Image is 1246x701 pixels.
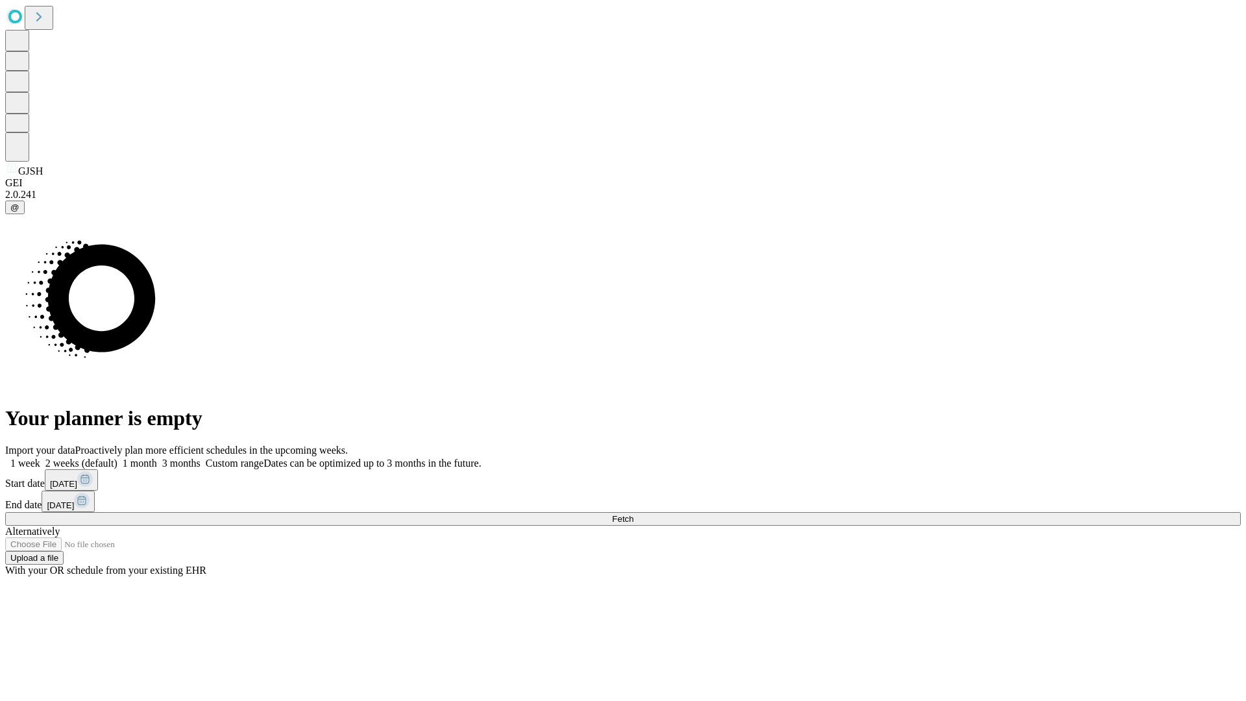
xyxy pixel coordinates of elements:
h1: Your planner is empty [5,406,1241,430]
span: GJSH [18,166,43,177]
span: 1 week [10,458,40,469]
span: [DATE] [50,479,77,489]
div: Start date [5,469,1241,491]
div: 2.0.241 [5,189,1241,201]
button: @ [5,201,25,214]
span: Alternatively [5,526,60,537]
span: Custom range [206,458,263,469]
div: GEI [5,177,1241,189]
button: Upload a file [5,551,64,565]
span: Import your data [5,445,75,456]
button: Fetch [5,512,1241,526]
div: End date [5,491,1241,512]
span: [DATE] [47,500,74,510]
span: Dates can be optimized up to 3 months in the future. [263,458,481,469]
span: 3 months [162,458,201,469]
span: 2 weeks (default) [45,458,117,469]
button: [DATE] [45,469,98,491]
button: [DATE] [42,491,95,512]
span: With your OR schedule from your existing EHR [5,565,206,576]
span: 1 month [123,458,157,469]
span: Proactively plan more efficient schedules in the upcoming weeks. [75,445,348,456]
span: Fetch [612,514,633,524]
span: @ [10,203,19,212]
